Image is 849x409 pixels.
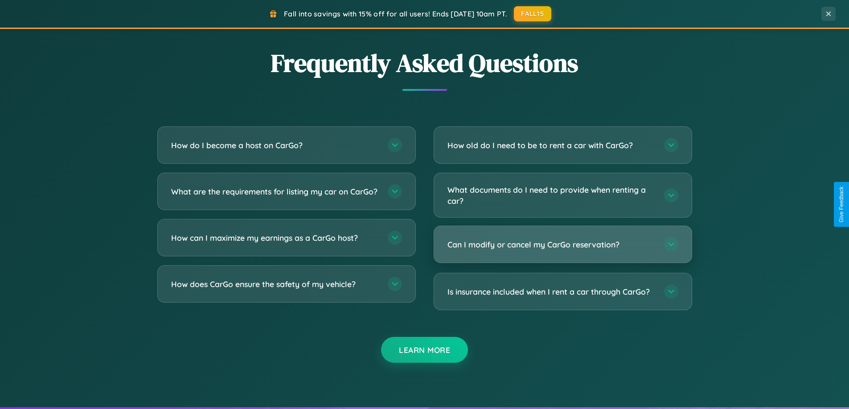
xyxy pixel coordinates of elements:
h3: How does CarGo ensure the safety of my vehicle? [171,279,379,290]
h3: What documents do I need to provide when renting a car? [447,184,655,206]
span: Fall into savings with 15% off for all users! Ends [DATE] 10am PT. [284,9,507,18]
h3: How can I maximize my earnings as a CarGo host? [171,232,379,243]
h3: Is insurance included when I rent a car through CarGo? [447,286,655,297]
h3: Can I modify or cancel my CarGo reservation? [447,239,655,250]
div: Give Feedback [838,186,845,223]
h2: Frequently Asked Questions [157,46,692,80]
h3: How do I become a host on CarGo? [171,140,379,151]
button: FALL15 [514,6,551,21]
h3: How old do I need to be to rent a car with CarGo? [447,140,655,151]
h3: What are the requirements for listing my car on CarGo? [171,186,379,197]
button: Learn More [381,337,468,363]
